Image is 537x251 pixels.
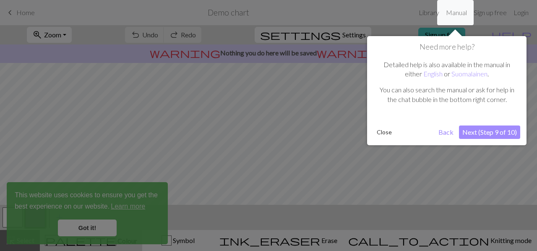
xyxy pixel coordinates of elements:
button: Close [373,126,395,139]
button: Next (Step 9 of 10) [459,125,520,139]
p: Detailed help is also available in the manual in either or . [378,60,516,79]
a: Suomalainen [451,70,487,78]
div: Need more help? [367,36,527,145]
p: You can also search the manual or ask for help in the chat bubble in the bottom right corner. [378,85,516,104]
button: Back [435,125,457,139]
a: English [423,70,443,78]
h1: Need more help? [373,42,520,52]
